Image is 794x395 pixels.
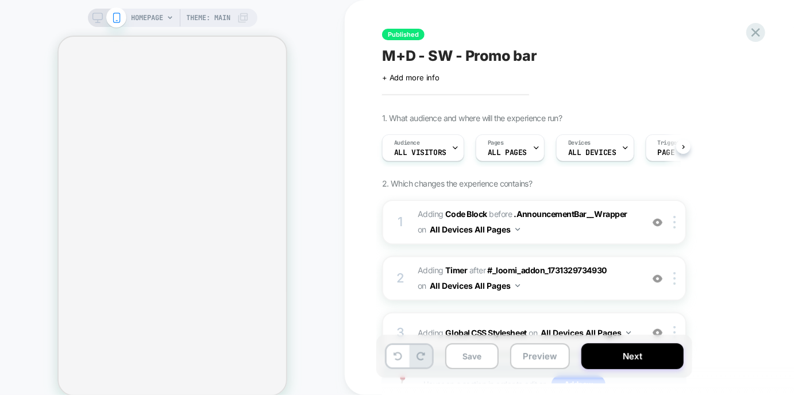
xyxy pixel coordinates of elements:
span: on [529,326,537,340]
div: 3 [395,322,406,344]
div: 2 [395,267,406,290]
div: 1 [395,211,406,234]
span: Audience [394,139,420,147]
span: Devices [568,139,591,147]
span: BEFORE [489,209,512,219]
img: close [673,326,676,339]
img: crossed eye [653,274,662,284]
span: .AnnouncementBar__Wrapper [514,209,627,219]
span: Adding [418,324,637,341]
b: Timer [446,265,468,275]
img: crossed eye [653,218,662,227]
span: Adding [418,209,487,219]
button: Next [581,343,684,369]
button: All Devices All Pages [430,221,520,238]
span: #_loomi_addon_1731329734930 [488,265,607,275]
img: crossed eye [653,328,662,338]
span: on [418,278,426,293]
img: close [673,272,676,285]
span: ALL PAGES [488,149,527,157]
b: Global CSS Stylesheet [446,328,527,338]
span: HOMEPAGE [132,9,164,27]
button: Save [445,343,499,369]
span: All Visitors [394,149,446,157]
button: Preview [510,343,570,369]
img: close [673,216,676,229]
span: Trigger [658,139,680,147]
span: + Add more info [382,73,440,82]
img: down arrow [626,331,631,334]
span: M+D - SW - Promo bar [382,47,537,64]
span: Theme: MAIN [187,9,231,27]
span: 1. What audience and where will the experience run? [382,113,562,123]
span: Pages [488,139,504,147]
img: down arrow [515,284,520,287]
span: 2. Which changes the experience contains? [382,179,532,188]
span: AFTER [469,265,486,275]
span: Adding [418,265,467,275]
span: ALL DEVICES [568,149,616,157]
span: Published [382,29,425,40]
span: Page Load [658,149,697,157]
button: All Devices All Pages [541,324,631,341]
b: Code Block [446,209,487,219]
button: All Devices All Pages [430,277,520,294]
img: down arrow [515,228,520,231]
span: on [418,222,426,237]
